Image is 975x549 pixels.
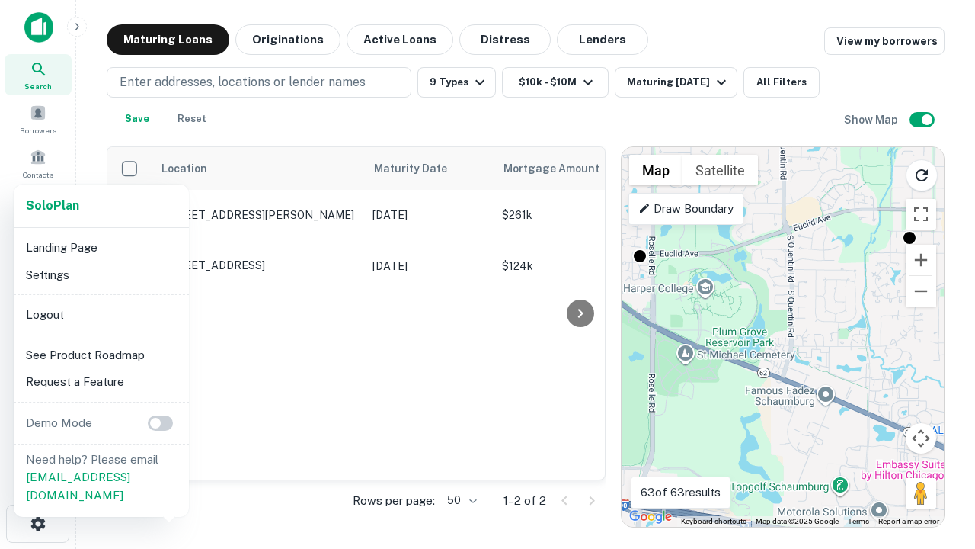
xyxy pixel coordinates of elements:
[20,301,183,329] li: Logout
[20,262,183,289] li: Settings
[26,197,79,215] a: SoloPlan
[899,378,975,451] iframe: Chat Widget
[20,234,183,262] li: Landing Page
[26,470,130,502] a: [EMAIL_ADDRESS][DOMAIN_NAME]
[20,414,98,432] p: Demo Mode
[26,451,177,505] p: Need help? Please email
[20,342,183,369] li: See Product Roadmap
[20,368,183,396] li: Request a Feature
[26,198,79,213] strong: Solo Plan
